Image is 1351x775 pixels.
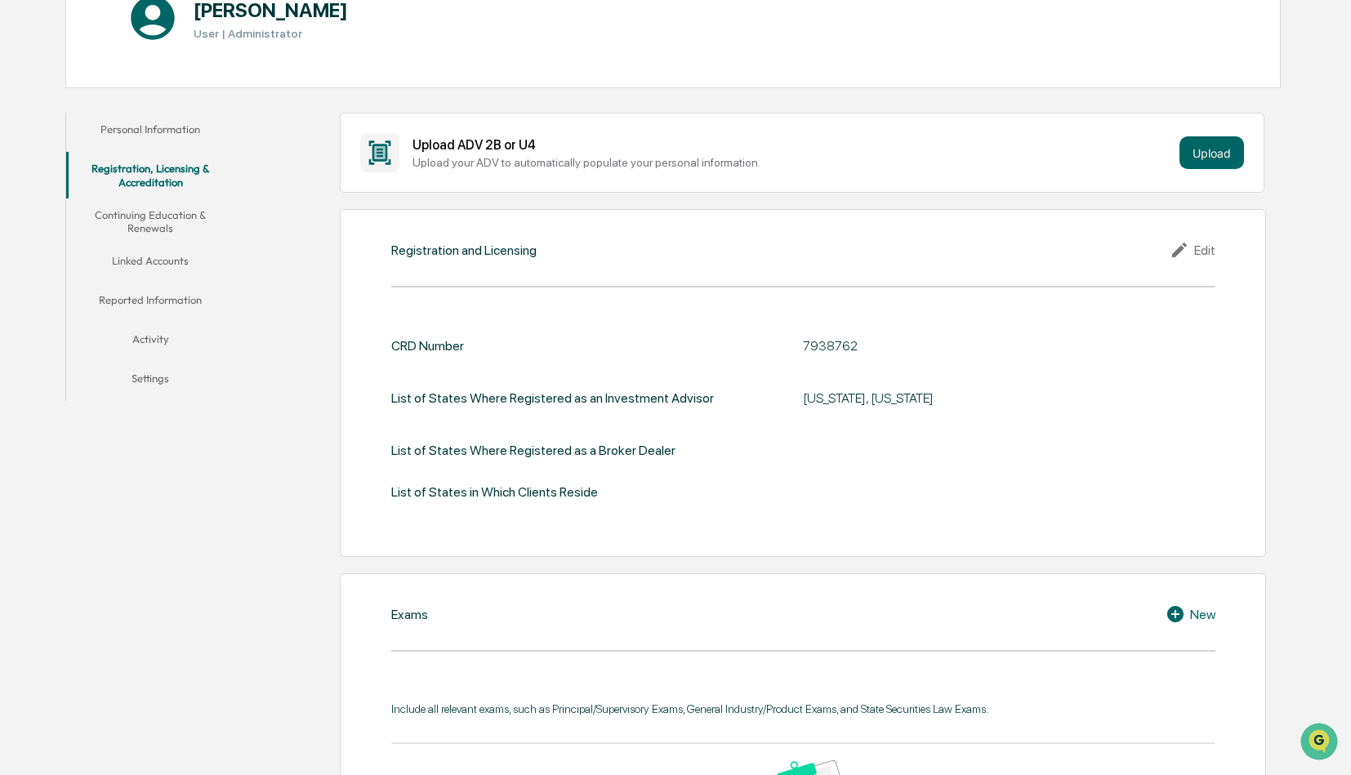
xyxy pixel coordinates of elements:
iframe: Open customer support [1299,721,1343,765]
span: Data Lookup [33,236,103,252]
span: Pylon [163,276,198,288]
span: Attestations [135,205,203,221]
button: Settings [66,362,235,401]
span: Preclearance [33,205,105,221]
div: secondary tabs example [66,113,235,401]
div: CRD Number [391,338,464,354]
button: Linked Accounts [66,244,235,283]
h3: User | Administrator [194,27,348,40]
button: Registration, Licensing & Accreditation [66,152,235,198]
img: 1746055101610-c473b297-6a78-478c-a979-82029cc54cd1 [16,124,46,154]
div: Start new chat [56,124,268,140]
div: Exams [391,607,428,622]
a: 🗄️Attestations [112,198,209,228]
div: 🖐️ [16,207,29,220]
button: Activity [66,323,235,362]
button: Continuing Education & Renewals [66,198,235,245]
div: Upload ADV 2B or U4 [412,137,1173,153]
div: List of States Where Registered as a Broker Dealer [391,443,675,458]
div: Registration and Licensing [391,243,537,258]
div: Include all relevant exams, such as Principal/Supervisory Exams, General Industry/Product Exams, ... [391,702,1215,715]
button: Start new chat [278,129,297,149]
div: New [1166,604,1215,624]
a: 🖐️Preclearance [10,198,112,228]
button: Upload [1179,136,1244,169]
div: Edit [1170,240,1215,260]
div: 🗄️ [118,207,132,220]
p: How can we help? [16,33,297,60]
div: 🔎 [16,238,29,251]
div: 7938762 [803,338,1211,354]
a: Powered byPylon [115,275,198,288]
div: [US_STATE], [US_STATE] [803,390,1211,406]
div: List of States Where Registered as an Investment Advisor [391,380,714,416]
div: We're available if you need us! [56,140,207,154]
button: Reported Information [66,283,235,323]
div: Upload your ADV to automatically populate your personal information. [412,156,1173,169]
button: Personal Information [66,113,235,152]
a: 🔎Data Lookup [10,229,109,259]
div: List of States in Which Clients Reside [391,484,598,500]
